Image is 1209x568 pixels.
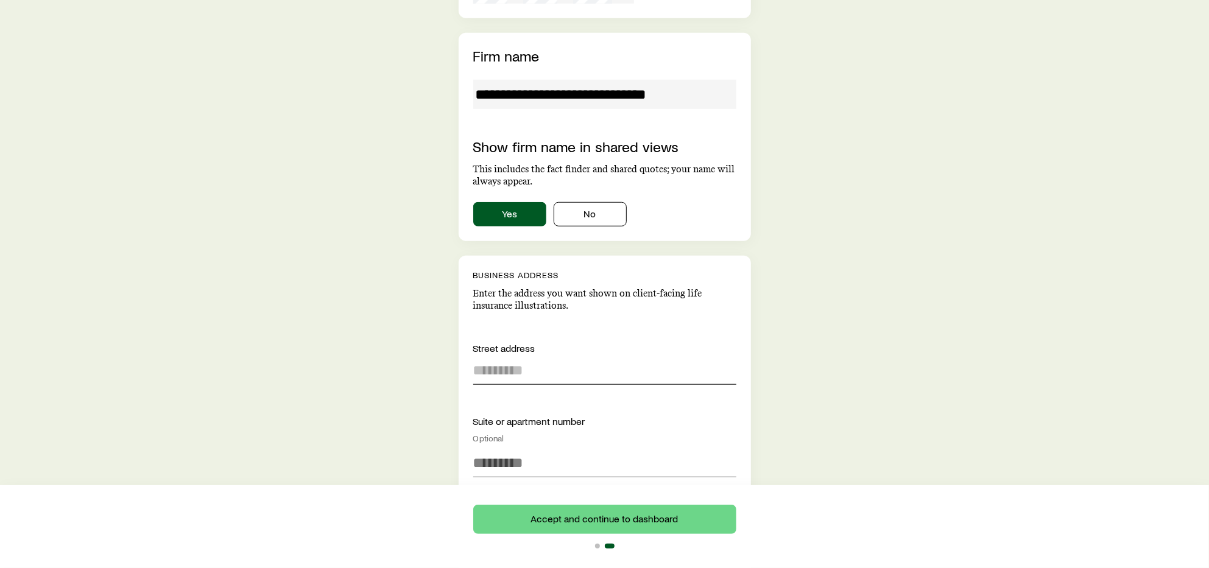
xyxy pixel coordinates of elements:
p: Business address [473,270,736,280]
div: Suite or apartment number [473,414,736,443]
p: This includes the fact finder and shared quotes; your name will always appear. [473,163,736,188]
div: Optional [473,433,736,443]
label: Show firm name in shared views [473,138,679,155]
div: showAgencyNameInSharedViews [473,202,736,226]
button: Accept and continue to dashboard [473,505,736,534]
button: Yes [473,202,546,226]
label: Firm name [473,47,540,65]
div: Street address [473,341,736,356]
button: No [554,202,627,226]
p: Enter the address you want shown on client-facing life insurance illustrations. [473,287,736,312]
